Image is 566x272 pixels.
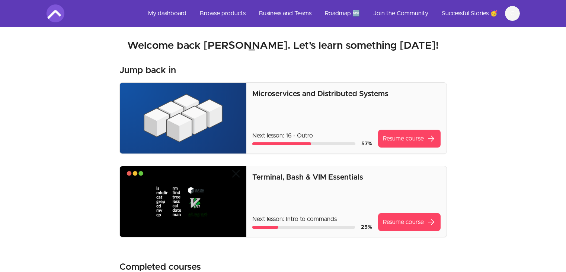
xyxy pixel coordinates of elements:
[252,142,355,145] div: Course progress
[361,141,372,146] span: 57 %
[367,4,434,22] a: Join the Community
[47,4,64,22] img: Amigoscode logo
[252,89,440,99] p: Microservices and Distributed Systems
[142,4,520,22] nav: Main
[427,134,436,143] span: arrow_forward
[120,83,247,154] img: Product image for Microservices and Distributed Systems
[436,4,503,22] a: Successful Stories 🥳
[142,4,192,22] a: My dashboard
[427,218,436,227] span: arrow_forward
[505,6,520,21] button: C
[252,226,355,229] div: Course progress
[194,4,252,22] a: Browse products
[252,215,372,224] p: Next lesson: Intro to commands
[319,4,366,22] a: Roadmap 🆕
[252,172,440,183] p: Terminal, Bash & VIM Essentials
[120,166,247,237] img: Product image for Terminal, Bash & VIM Essentials
[119,64,176,76] h3: Jump back in
[252,131,372,140] p: Next lesson: 16 - Outro
[378,130,441,148] a: Resume coursearrow_forward
[47,39,520,53] h2: Welcome back [PERSON_NAME]. Let's learn something [DATE]!
[378,213,441,231] a: Resume coursearrow_forward
[253,4,317,22] a: Business and Teams
[361,225,372,230] span: 25 %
